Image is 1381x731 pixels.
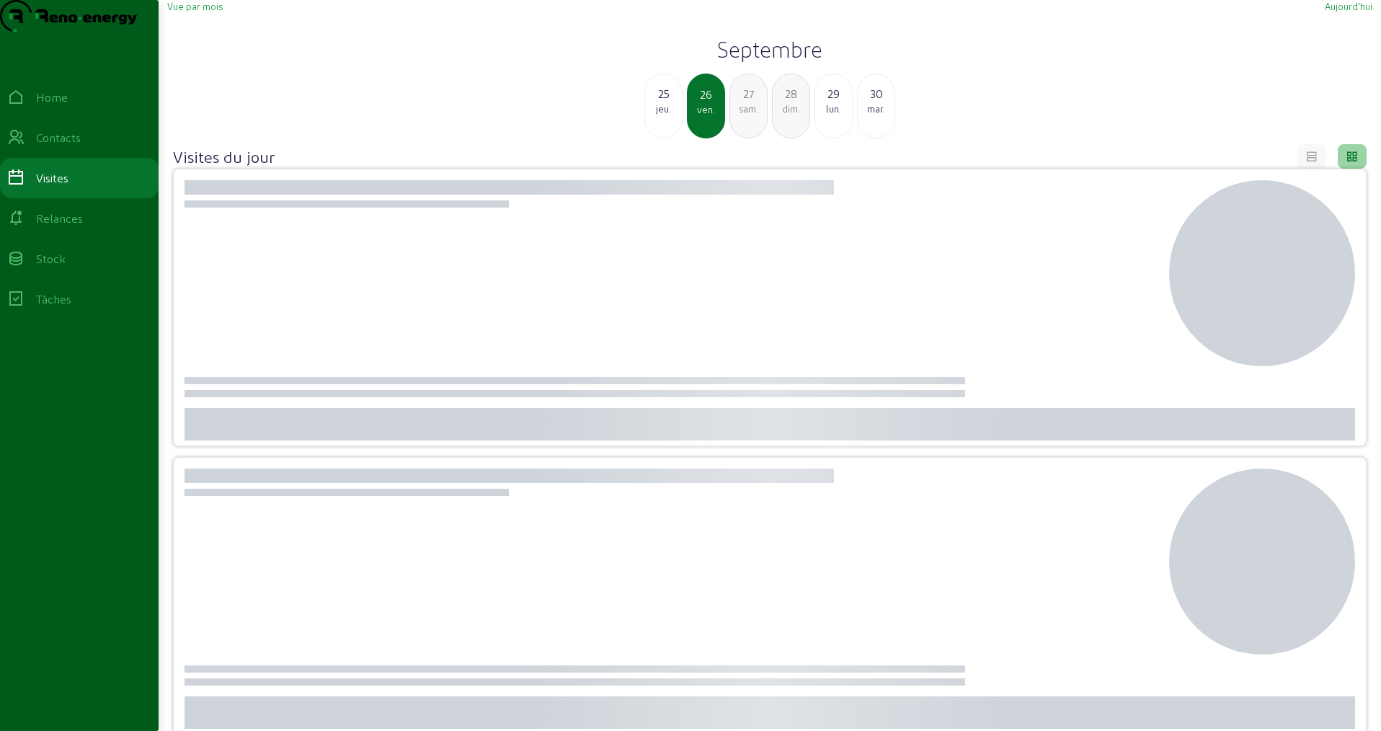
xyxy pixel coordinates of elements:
span: Aujourd'hui [1325,1,1372,12]
div: lun. [815,102,852,115]
div: 30 [858,85,894,102]
div: 29 [815,85,852,102]
h4: Visites du jour [173,146,275,167]
div: 26 [688,86,724,103]
div: sam. [730,102,767,115]
div: jeu. [645,102,682,115]
div: Relances [36,210,83,227]
div: mar. [858,102,894,115]
div: 28 [773,85,809,102]
div: ven. [688,103,724,116]
span: Vue par mois [167,1,223,12]
div: Visites [36,169,68,187]
div: dim. [773,102,809,115]
div: Stock [36,250,66,267]
div: Home [36,89,68,106]
h2: Septembre [167,36,1372,62]
div: 27 [730,85,767,102]
div: Tâches [36,291,71,308]
div: 25 [645,85,682,102]
div: Contacts [36,129,81,146]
